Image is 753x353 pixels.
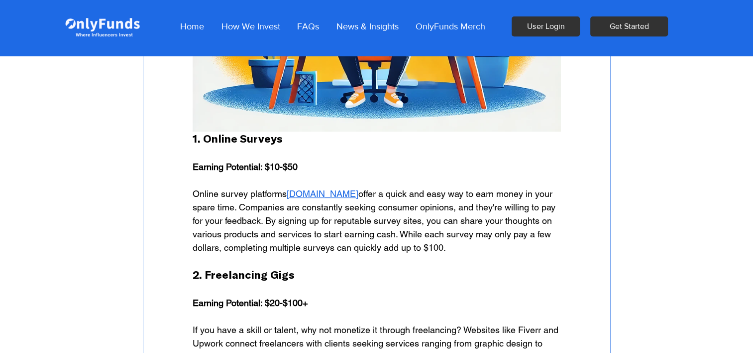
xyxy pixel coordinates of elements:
[213,14,289,39] a: How We Invest
[590,16,668,36] a: Get Started
[64,9,140,44] img: Onlyfunds logo in white on a blue background.
[327,14,407,39] a: News & Insights
[193,298,308,308] span: Earning Potential: $20-$100+
[175,14,209,39] p: Home
[610,21,649,32] span: Get Started
[512,16,580,36] a: User Login
[292,14,324,39] p: FAQs
[527,21,564,32] span: User Login
[407,14,493,39] a: OnlyFunds Merch
[410,14,490,39] p: OnlyFunds Merch
[193,132,283,145] span: 1. Online Surveys
[193,188,287,199] span: Online survey platforms
[287,188,358,199] a: [DOMAIN_NAME]
[193,162,298,172] span: Earning Potential: $10-$50
[331,14,404,39] p: News & Insights
[172,14,493,39] nav: Site
[216,14,285,39] p: How We Invest
[172,14,213,39] a: Home
[193,188,558,253] span: offer a quick and easy way to earn money in your spare time. Companies are constantly seeking con...
[289,14,327,39] a: FAQs
[193,268,295,281] span: 2. Freelancing Gigs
